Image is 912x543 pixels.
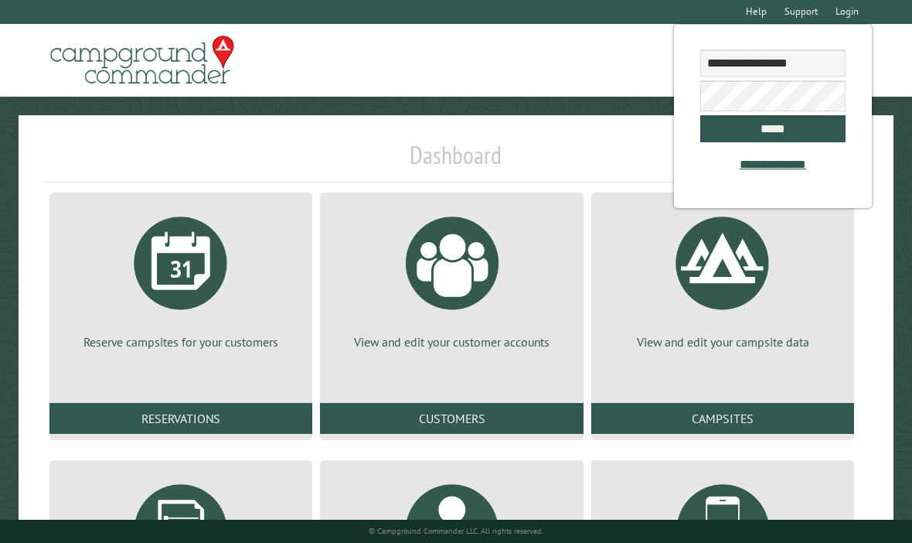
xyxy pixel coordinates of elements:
small: © Campground Commander LLC. All rights reserved. [369,526,543,536]
a: Campsites [591,403,854,434]
a: View and edit your campsite data [610,205,835,350]
a: Reserve campsites for your customers [68,205,294,350]
a: Reservations [49,403,312,434]
h1: Dashboard [46,140,866,183]
p: View and edit your customer accounts [339,333,564,350]
a: Customers [320,403,583,434]
a: View and edit your customer accounts [339,205,564,350]
p: Reserve campsites for your customers [68,333,294,350]
p: View and edit your campsite data [610,333,835,350]
img: Campground Commander [46,30,239,90]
